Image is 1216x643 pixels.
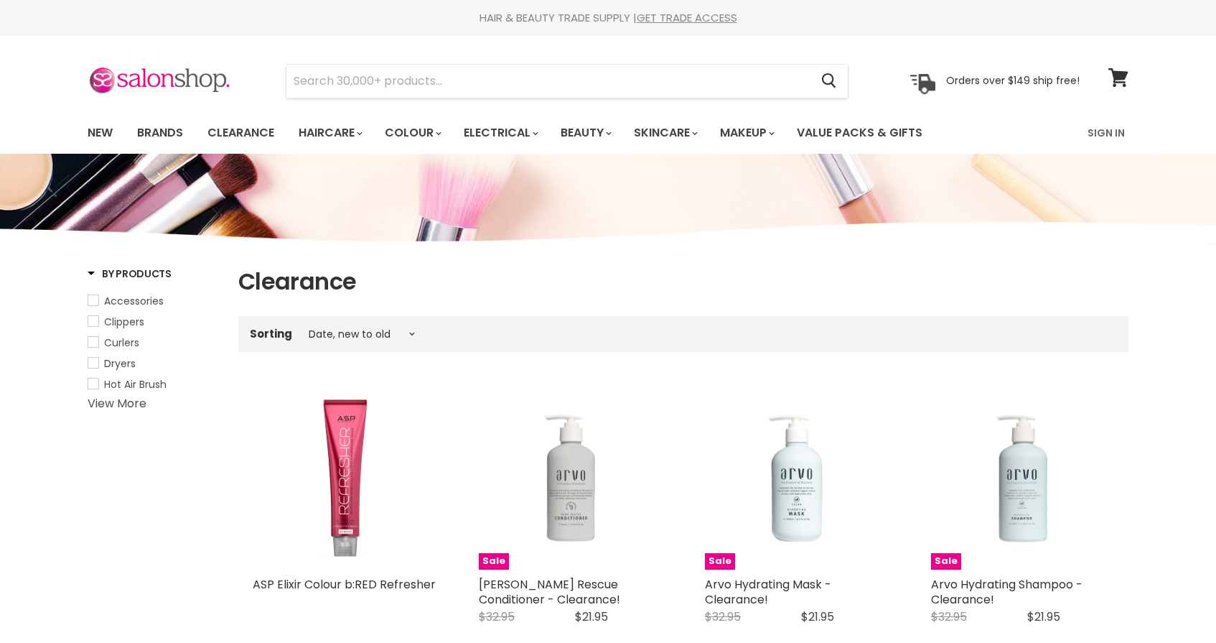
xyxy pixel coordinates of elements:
a: Arvo Hydrating Shampoo - Clearance! Sale [931,387,1114,570]
button: Search [810,65,848,98]
a: Arvo Hydrating Mask - Clearance! Sale [705,387,888,570]
img: Arvo Hydrating Shampoo - Clearance! [931,387,1114,570]
span: Sale [705,553,735,570]
a: Haircare [288,118,371,148]
a: Makeup [709,118,783,148]
h3: By Products [88,267,172,281]
a: New [77,118,123,148]
nav: Main [70,112,1146,154]
span: $21.95 [575,609,608,625]
span: Sale [931,553,961,570]
a: GET TRADE ACCESS [637,10,737,25]
a: Hot Air Brush [88,376,220,392]
h1: Clearance [238,267,1128,297]
a: Dryers [88,356,220,371]
a: Accessories [88,293,220,309]
span: $32.95 [931,609,967,625]
p: Orders over $149 ship free! [946,74,1080,87]
img: Arvo Hydrating Mask - Clearance! [705,387,888,570]
a: Brands [126,118,194,148]
span: $32.95 [479,609,515,625]
span: Clippers [104,315,144,329]
span: Curlers [104,336,139,350]
a: ASP Elixir Colour b:RED Refresher [253,576,436,593]
a: Arvo Hydrating Shampoo - Clearance! [931,576,1082,608]
span: Accessories [104,294,164,308]
span: Hot Air Brush [104,377,167,392]
a: [PERSON_NAME] Rescue Conditioner - Clearance! [479,576,620,608]
span: Sale [479,553,509,570]
ul: Main menu [77,112,1006,154]
a: Clearance [197,118,285,148]
span: $32.95 [705,609,741,625]
div: HAIR & BEAUTY TRADE SUPPLY | [70,11,1146,25]
img: Arvo Bond Rescue Conditioner - Clearance! [479,387,662,570]
a: Clippers [88,314,220,330]
label: Sorting [250,328,292,340]
a: Beauty [550,118,620,148]
a: Colour [374,118,450,148]
span: $21.95 [1027,609,1060,625]
a: Arvo Hydrating Mask - Clearance! [705,576,831,608]
img: ASP Elixir Colour b:RED Refresher [253,387,436,570]
a: Electrical [453,118,547,148]
a: Skincare [623,118,706,148]
a: Sign In [1079,118,1133,148]
a: Curlers [88,335,220,351]
a: Value Packs & Gifts [786,118,933,148]
span: $21.95 [801,609,834,625]
span: Dryers [104,356,136,371]
form: Product [286,64,848,98]
a: Arvo Bond Rescue Conditioner - Clearance! Sale [479,387,662,570]
a: View More [88,395,146,412]
input: Search [286,65,810,98]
